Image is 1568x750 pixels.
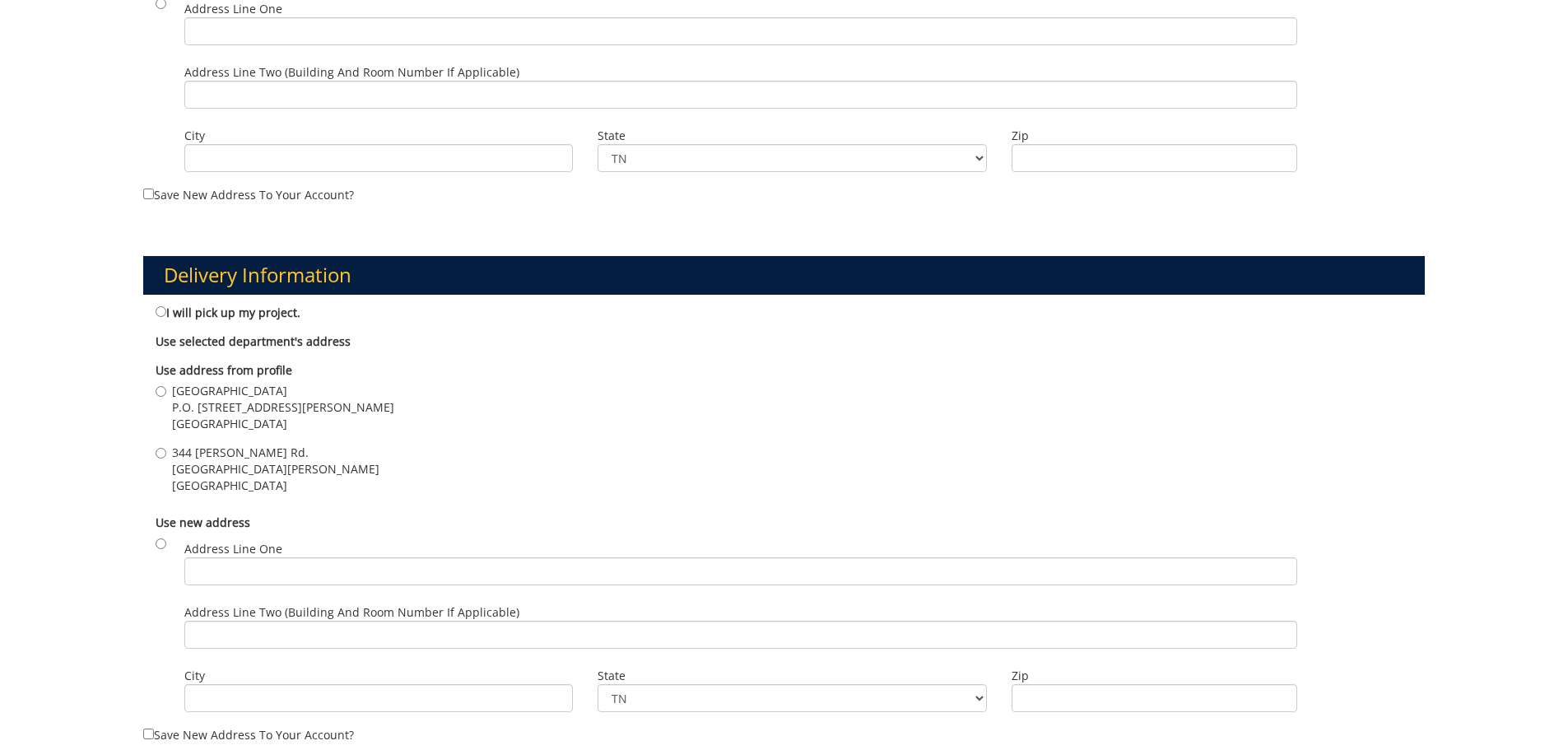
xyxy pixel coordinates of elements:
b: Use selected department's address [156,333,351,349]
input: [GEOGRAPHIC_DATA] P.O. [STREET_ADDRESS][PERSON_NAME] [GEOGRAPHIC_DATA] [156,386,166,397]
b: Use new address [156,515,250,530]
label: State [598,668,987,684]
span: [GEOGRAPHIC_DATA][PERSON_NAME] [172,461,379,477]
span: [GEOGRAPHIC_DATA] [172,383,394,399]
input: City [184,684,574,712]
input: Zip [1012,684,1297,712]
label: City [184,128,574,144]
input: Save new address to your account? [143,729,154,739]
b: Use address from profile [156,362,292,378]
span: P.O. [STREET_ADDRESS][PERSON_NAME] [172,399,394,416]
label: Zip [1012,128,1297,144]
label: Zip [1012,668,1297,684]
input: Address Line Two (Building and Room Number if applicable) [184,621,1297,649]
span: 344 [PERSON_NAME] Rd. [172,445,379,461]
span: [GEOGRAPHIC_DATA] [172,477,379,494]
label: I will pick up my project. [156,303,300,321]
input: Zip [1012,144,1297,172]
input: Address Line Two (Building and Room Number if applicable) [184,81,1297,109]
input: Save new address to your account? [143,189,154,199]
span: [GEOGRAPHIC_DATA] [172,416,394,432]
label: Address Line One [184,541,1297,585]
h3: Delivery Information [143,256,1426,294]
input: Address Line One [184,17,1297,45]
input: I will pick up my project. [156,306,166,317]
input: Address Line One [184,557,1297,585]
label: State [598,128,987,144]
label: Address Line Two (Building and Room Number if applicable) [184,604,1297,649]
label: Address Line One [184,1,1297,45]
label: Address Line Two (Building and Room Number if applicable) [184,64,1297,109]
label: City [184,668,574,684]
input: City [184,144,574,172]
input: 344 [PERSON_NAME] Rd. [GEOGRAPHIC_DATA][PERSON_NAME] [GEOGRAPHIC_DATA] [156,448,166,459]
